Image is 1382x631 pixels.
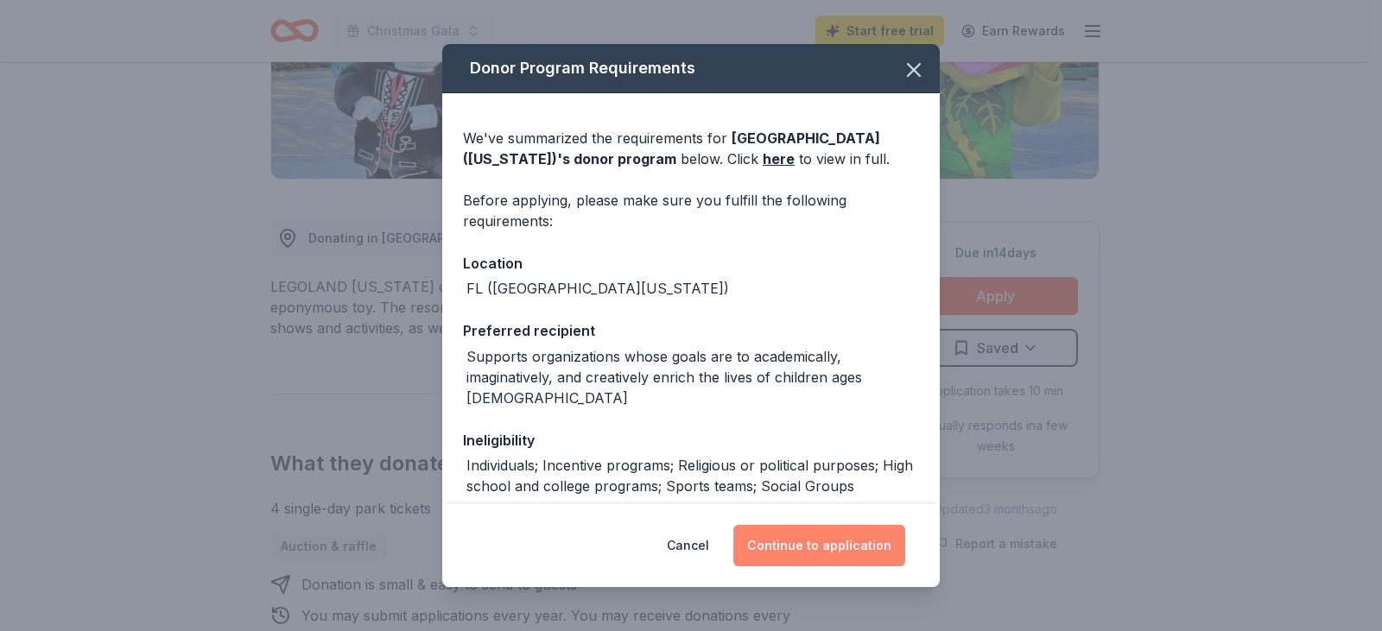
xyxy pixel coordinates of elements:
div: FL ([GEOGRAPHIC_DATA][US_STATE]) [466,278,729,299]
div: Ineligibility [463,429,919,451]
div: We've summarized the requirements for below. Click to view in full. [463,128,919,169]
button: Cancel [667,525,709,566]
div: Donor Program Requirements [442,44,940,93]
button: Continue to application [733,525,905,566]
div: Location [463,252,919,274]
div: Before applying, please make sure you fulfill the following requirements: [463,190,919,231]
a: here [763,148,795,169]
div: Supports organizations whose goals are to academically, imaginatively, and creatively enrich the ... [466,346,919,408]
div: Preferred recipient [463,319,919,342]
div: Individuals; Incentive programs; Religious or political purposes; High school and college program... [466,455,919,496]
